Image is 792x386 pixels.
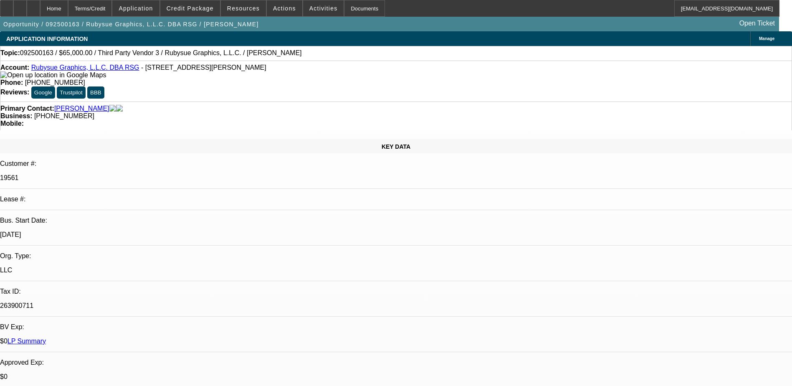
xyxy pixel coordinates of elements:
[309,5,338,12] span: Activities
[0,79,23,86] strong: Phone:
[25,79,85,86] span: [PHONE_NUMBER]
[221,0,266,16] button: Resources
[34,112,94,119] span: [PHONE_NUMBER]
[0,105,54,112] strong: Primary Contact:
[382,143,410,150] span: KEY DATA
[227,5,260,12] span: Resources
[116,105,123,112] img: linkedin-icon.png
[267,0,302,16] button: Actions
[8,338,46,345] a: LP Summary
[273,5,296,12] span: Actions
[0,71,106,79] a: View Google Maps
[0,49,20,57] strong: Topic:
[20,49,302,57] span: 092500163 / $65,000.00 / Third Party Vendor 3 / Rubysue Graphics, L.L.C. / [PERSON_NAME]
[109,105,116,112] img: facebook-icon.png
[3,21,259,28] span: Opportunity / 092500163 / Rubysue Graphics, L.L.C. DBA RSG / [PERSON_NAME]
[87,86,104,99] button: BBB
[0,89,29,96] strong: Reviews:
[167,5,214,12] span: Credit Package
[112,0,159,16] button: Application
[160,0,220,16] button: Credit Package
[303,0,344,16] button: Activities
[0,71,106,79] img: Open up location in Google Maps
[31,64,139,71] a: Rubysue Graphics, L.L.C. DBA RSG
[0,120,24,127] strong: Mobile:
[54,105,109,112] a: [PERSON_NAME]
[0,64,29,71] strong: Account:
[57,86,85,99] button: Trustpilot
[759,36,774,41] span: Manage
[31,86,55,99] button: Google
[119,5,153,12] span: Application
[736,16,778,30] a: Open Ticket
[6,36,88,42] span: APPLICATION INFORMATION
[0,112,32,119] strong: Business:
[141,64,266,71] span: - [STREET_ADDRESS][PERSON_NAME]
